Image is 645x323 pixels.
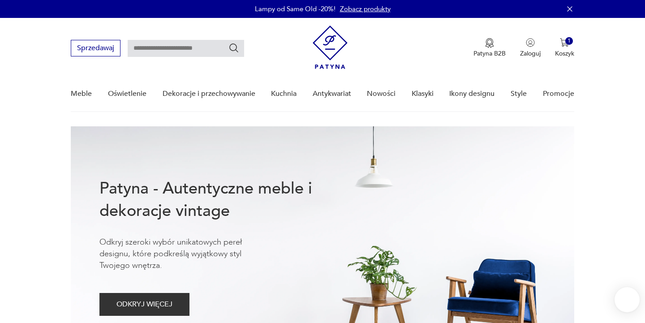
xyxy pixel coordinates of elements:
[99,177,341,222] h1: Patyna - Autentyczne meble i dekoracje vintage
[71,46,120,52] a: Sprzedawaj
[473,38,506,58] button: Patyna B2B
[71,40,120,56] button: Sprzedawaj
[228,43,239,53] button: Szukaj
[71,77,92,111] a: Meble
[555,38,574,58] button: 1Koszyk
[99,293,189,316] button: ODKRYJ WIĘCEJ
[473,49,506,58] p: Patyna B2B
[99,237,270,271] p: Odkryj szeroki wybór unikatowych pereł designu, które podkreślą wyjątkowy styl Twojego wnętrza.
[615,287,640,312] iframe: Smartsupp widget button
[511,77,527,111] a: Style
[560,38,569,47] img: Ikona koszyka
[340,4,391,13] a: Zobacz produkty
[412,77,434,111] a: Klasyki
[99,302,189,308] a: ODKRYJ WIĘCEJ
[313,26,348,69] img: Patyna - sklep z meblami i dekoracjami vintage
[526,38,535,47] img: Ikonka użytkownika
[449,77,494,111] a: Ikony designu
[473,38,506,58] a: Ikona medaluPatyna B2B
[555,49,574,58] p: Koszyk
[367,77,396,111] a: Nowości
[485,38,494,48] img: Ikona medalu
[543,77,574,111] a: Promocje
[565,37,573,45] div: 1
[108,77,146,111] a: Oświetlenie
[163,77,255,111] a: Dekoracje i przechowywanie
[313,77,351,111] a: Antykwariat
[520,49,541,58] p: Zaloguj
[520,38,541,58] button: Zaloguj
[271,77,297,111] a: Kuchnia
[255,4,335,13] p: Lampy od Same Old -20%!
